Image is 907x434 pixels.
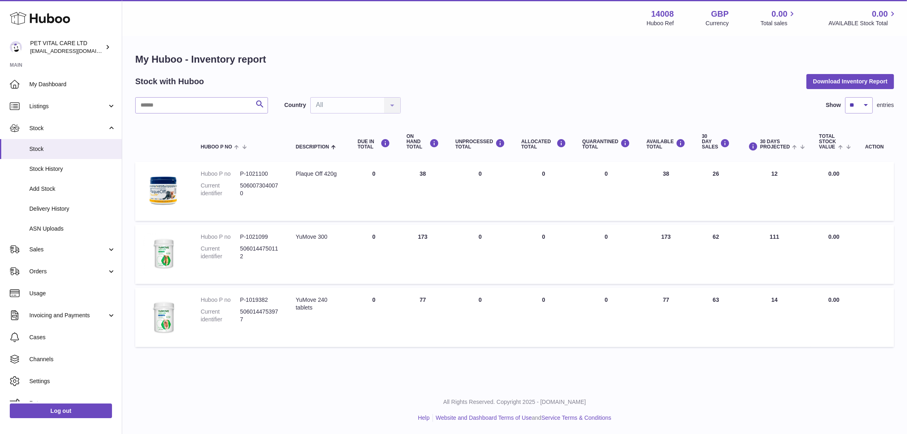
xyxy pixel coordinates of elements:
[694,162,738,221] td: 26
[240,308,279,323] dd: 5060144753977
[29,81,116,88] span: My Dashboard
[646,139,685,150] div: AVAILABLE Total
[129,398,900,406] p: All Rights Reserved. Copyright 2025 - [DOMAIN_NAME]
[349,288,398,347] td: 0
[296,170,341,178] div: Plaque Off 420g
[826,101,841,109] label: Show
[582,139,630,150] div: QUARANTINED Total
[706,20,729,27] div: Currency
[541,414,611,421] a: Service Terms & Conditions
[513,288,574,347] td: 0
[201,182,240,197] dt: Current identifier
[349,225,398,284] td: 0
[436,414,532,421] a: Website and Dashboard Terms of Use
[201,170,240,178] dt: Huboo P no
[240,233,279,241] dd: P-1021099
[240,245,279,260] dd: 5060144750112
[605,297,608,303] span: 0
[819,134,836,150] span: Total stock value
[418,414,430,421] a: Help
[296,144,329,150] span: Description
[605,233,608,240] span: 0
[201,144,232,150] span: Huboo P no
[806,74,894,89] button: Download Inventory Report
[29,225,116,233] span: ASN Uploads
[738,162,811,221] td: 12
[201,308,240,323] dt: Current identifier
[296,296,341,312] div: YuMove 240 tablets
[29,290,116,297] span: Usage
[29,355,116,363] span: Channels
[772,9,788,20] span: 0.00
[828,20,897,27] span: AVAILABLE Stock Total
[201,296,240,304] dt: Huboo P no
[651,9,674,20] strong: 14008
[29,145,116,153] span: Stock
[201,233,240,241] dt: Huboo P no
[135,76,204,87] h2: Stock with Huboo
[455,139,505,150] div: UNPROCESSED Total
[10,41,22,53] img: petvitalcare@gmail.com
[828,233,839,240] span: 0.00
[877,101,894,109] span: entries
[29,268,107,275] span: Orders
[828,170,839,177] span: 0.00
[143,296,184,337] img: product image
[433,414,611,422] li: and
[10,403,112,418] a: Log out
[240,170,279,178] dd: P-1021100
[513,162,574,221] td: 0
[647,20,674,27] div: Huboo Ref
[284,101,306,109] label: Country
[358,139,390,150] div: DUE IN TOTAL
[513,225,574,284] td: 0
[240,182,279,197] dd: 5060073040070
[638,225,694,284] td: 173
[201,245,240,260] dt: Current identifier
[30,48,120,54] span: [EMAIL_ADDRESS][DOMAIN_NAME]
[143,170,184,211] img: product image
[29,185,116,193] span: Add Stock
[447,225,513,284] td: 0
[349,162,398,221] td: 0
[296,233,341,241] div: YuMove 300
[521,139,566,150] div: ALLOCATED Total
[865,144,886,150] div: Action
[406,134,439,150] div: ON HAND Total
[29,103,107,110] span: Listings
[638,288,694,347] td: 77
[29,205,116,213] span: Delivery History
[702,134,730,150] div: 30 DAY SALES
[738,225,811,284] td: 111
[29,246,107,253] span: Sales
[398,288,447,347] td: 77
[29,399,116,407] span: Returns
[398,162,447,221] td: 38
[760,139,790,150] span: 30 DAYS PROJECTED
[447,288,513,347] td: 0
[29,124,107,132] span: Stock
[29,312,107,319] span: Invoicing and Payments
[29,165,116,173] span: Stock History
[738,288,811,347] td: 14
[29,377,116,385] span: Settings
[638,162,694,221] td: 38
[240,296,279,304] dd: P-1019382
[828,297,839,303] span: 0.00
[143,233,184,274] img: product image
[135,53,894,66] h1: My Huboo - Inventory report
[398,225,447,284] td: 173
[694,288,738,347] td: 63
[30,39,103,55] div: PET VITAL CARE LTD
[828,9,897,27] a: 0.00 AVAILABLE Stock Total
[447,162,513,221] td: 0
[711,9,729,20] strong: GBP
[694,225,738,284] td: 62
[760,9,797,27] a: 0.00 Total sales
[29,334,116,341] span: Cases
[760,20,797,27] span: Total sales
[872,9,888,20] span: 0.00
[605,170,608,177] span: 0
